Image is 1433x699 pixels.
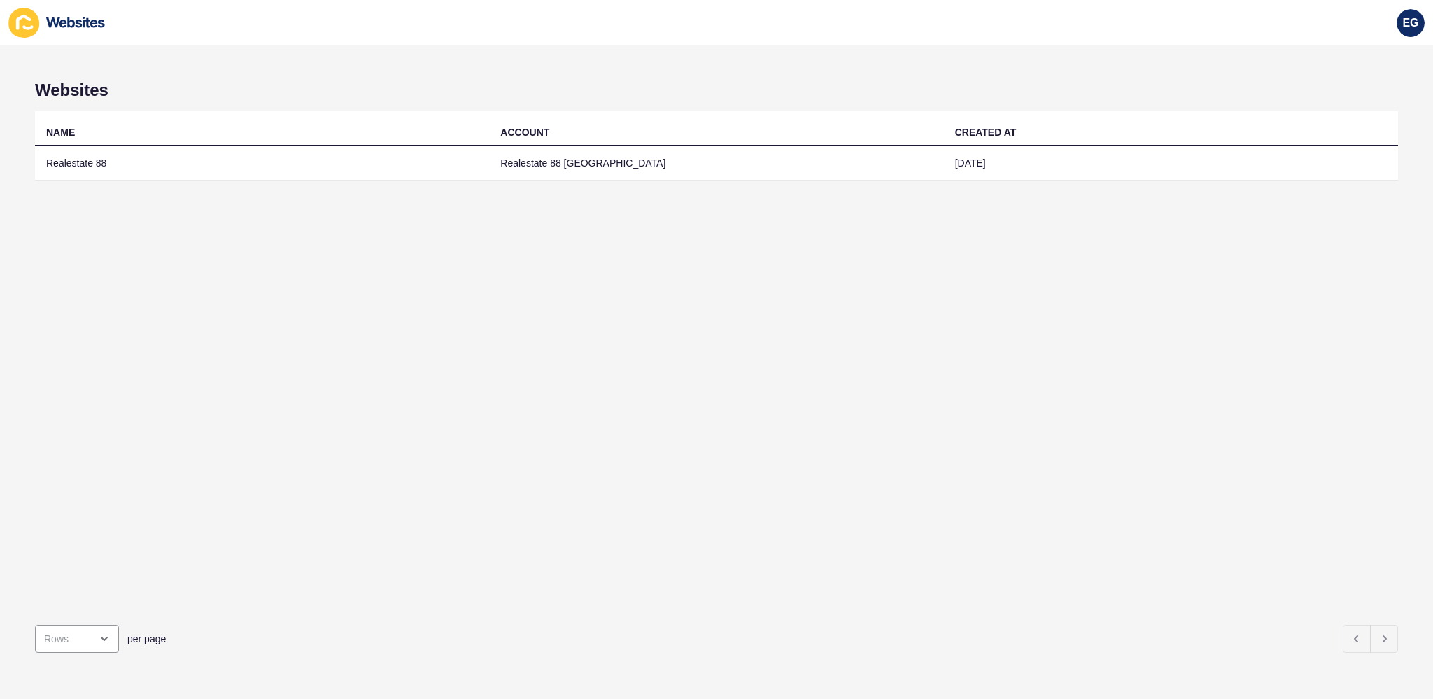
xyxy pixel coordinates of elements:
div: CREATED AT [955,125,1017,139]
h1: Websites [35,80,1398,100]
td: Realestate 88 [GEOGRAPHIC_DATA] [489,146,943,181]
td: [DATE] [944,146,1398,181]
div: NAME [46,125,75,139]
span: per page [127,632,166,646]
span: EG [1402,16,1418,30]
div: open menu [35,625,119,653]
td: Realestate 88 [35,146,489,181]
div: ACCOUNT [500,125,549,139]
